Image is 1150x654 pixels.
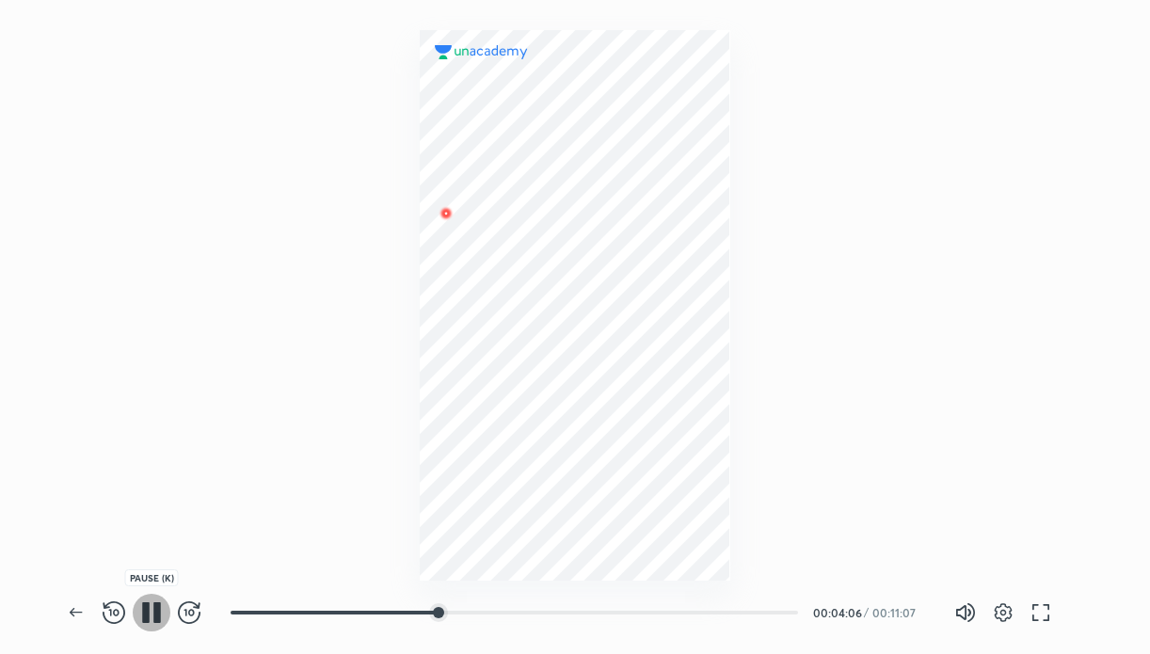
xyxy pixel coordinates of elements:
[813,607,860,618] div: 00:04:06
[435,45,528,59] img: logo.2a7e12a2.svg
[872,607,924,618] div: 00:11:07
[435,202,457,225] img: wMgqJGBwKWe8AAAAABJRU5ErkJggg==
[864,607,869,618] div: /
[125,569,179,586] div: PAUSE (K)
